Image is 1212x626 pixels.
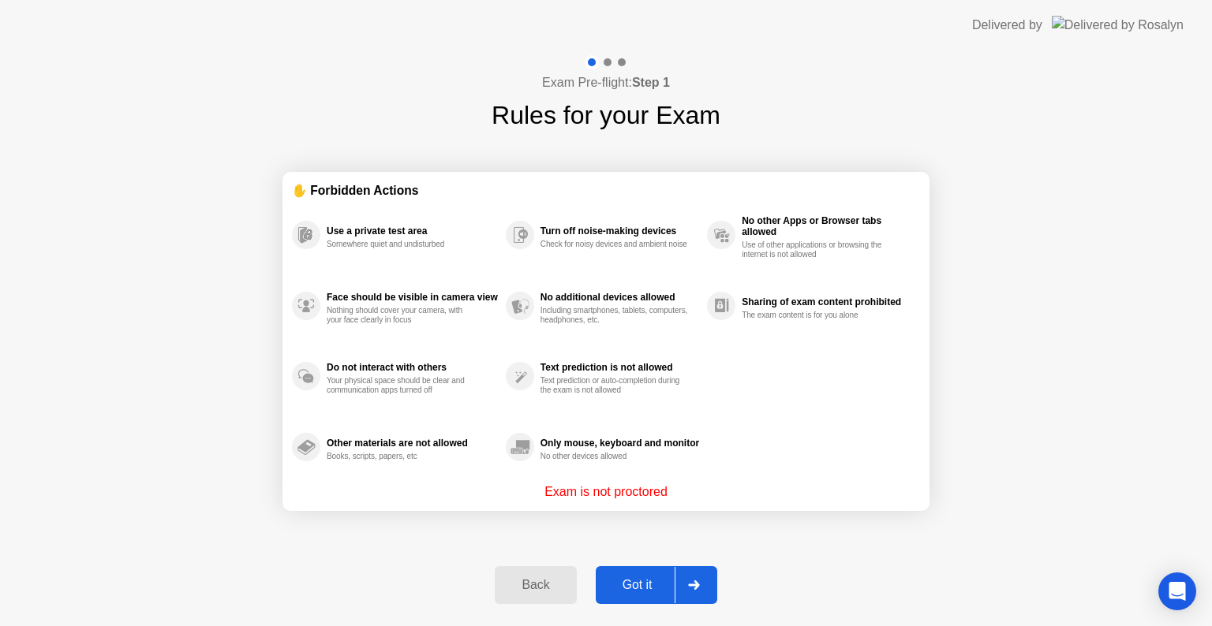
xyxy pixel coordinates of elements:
p: Exam is not proctored [544,483,668,501]
div: Back [499,578,571,592]
img: Delivered by Rosalyn [1052,16,1184,34]
h1: Rules for your Exam [492,96,720,134]
div: Use a private test area [327,225,498,237]
h4: Exam Pre-flight: [542,73,670,92]
div: No other Apps or Browser tabs allowed [742,215,912,237]
div: Text prediction is not allowed [541,362,699,373]
div: Open Intercom Messenger [1158,572,1196,610]
div: ✋ Forbidden Actions [292,181,920,199]
div: Other materials are not allowed [327,438,498,449]
div: Text prediction or auto-completion during the exam is not allowed [541,376,690,395]
div: No additional devices allowed [541,292,699,303]
div: Including smartphones, tablets, computers, headphones, etc. [541,306,690,325]
div: The exam content is for you alone [742,311,891,320]
div: Only mouse, keyboard and monitor [541,438,699,449]
button: Back [495,566,576,604]
div: Your physical space should be clear and communication apps turned off [327,376,476,395]
div: Use of other applications or browsing the internet is not allowed [742,240,891,259]
div: No other devices allowed [541,452,690,461]
div: Somewhere quiet and undisturbed [327,240,476,249]
button: Got it [596,566,717,604]
div: Sharing of exam content prohibited [742,296,912,307]
div: Nothing should cover your camera, with your face clearly in focus [327,306,476,325]
div: Delivered by [972,16,1042,35]
div: Turn off noise-making devices [541,225,699,237]
div: Do not interact with others [327,362,498,373]
b: Step 1 [632,76,670,89]
div: Books, scripts, papers, etc [327,452,476,461]
div: Face should be visible in camera view [327,292,498,303]
div: Check for noisy devices and ambient noise [541,240,690,249]
div: Got it [600,578,675,592]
